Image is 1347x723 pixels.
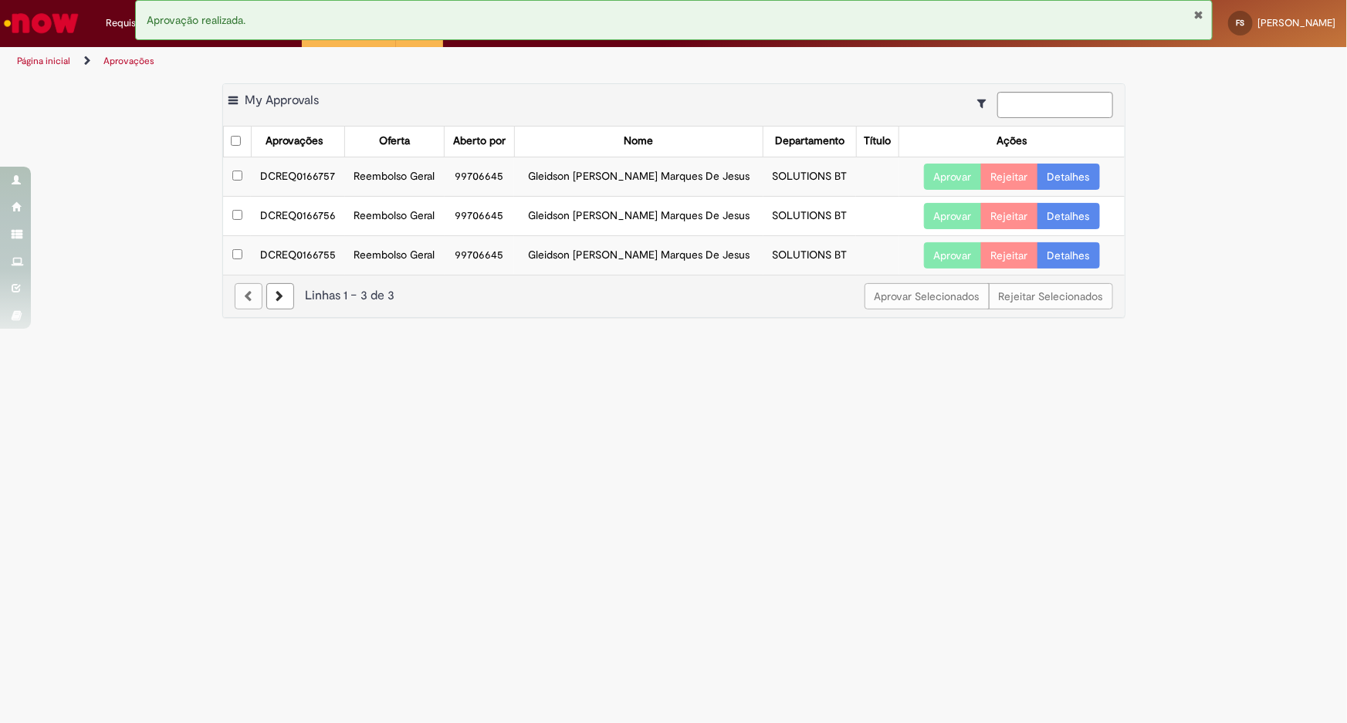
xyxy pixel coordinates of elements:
td: Gleidson [PERSON_NAME] Marques De Jesus [514,157,763,196]
th: Aprovações [251,127,344,157]
div: Oferta [379,133,410,149]
img: ServiceNow [2,8,81,39]
span: Requisições [106,15,160,31]
td: DCREQ0166757 [251,157,344,196]
td: SOLUTIONS BT [763,235,856,275]
td: DCREQ0166755 [251,235,344,275]
span: My Approvals [245,93,320,108]
td: Reembolso Geral [345,196,445,235]
a: Aprovações [103,55,154,67]
a: Detalhes [1037,203,1100,229]
td: Reembolso Geral [345,235,445,275]
div: Linhas 1 − 3 de 3 [235,287,1113,305]
td: Reembolso Geral [345,157,445,196]
div: Aberto por [453,133,506,149]
ul: Trilhas de página [12,47,886,76]
button: Aprovar [924,164,982,190]
td: SOLUTIONS BT [763,157,856,196]
td: 99706645 [445,235,515,275]
a: Detalhes [1037,164,1100,190]
td: 99706645 [445,196,515,235]
button: Rejeitar [981,203,1038,229]
td: 99706645 [445,157,515,196]
a: Página inicial [17,55,70,67]
a: Detalhes [1037,242,1100,269]
button: Aprovar [924,242,982,269]
div: Ações [997,133,1027,149]
td: Gleidson [PERSON_NAME] Marques De Jesus [514,196,763,235]
button: Fechar Notificação [1194,8,1204,21]
span: Aprovação realizada. [147,13,246,27]
button: Rejeitar [981,164,1038,190]
span: FS [1237,18,1245,28]
button: Rejeitar [981,242,1038,269]
span: [PERSON_NAME] [1257,16,1335,29]
button: Aprovar [924,203,982,229]
div: Departamento [775,133,844,149]
div: Nome [624,133,653,149]
td: DCREQ0166756 [251,196,344,235]
div: Título [864,133,891,149]
i: Mostrar filtros para: Suas Solicitações [978,98,994,109]
div: Aprovações [266,133,323,149]
td: SOLUTIONS BT [763,196,856,235]
td: Gleidson [PERSON_NAME] Marques De Jesus [514,235,763,275]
